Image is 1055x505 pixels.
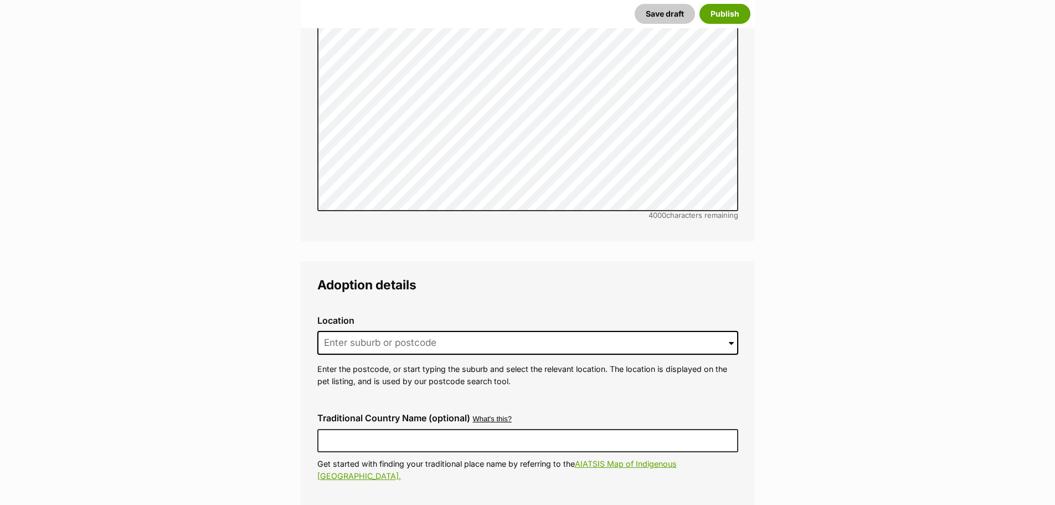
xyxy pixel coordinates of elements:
[473,415,512,424] button: What's this?
[317,458,738,482] p: Get started with finding your traditional place name by referring to the
[317,413,470,423] label: Traditional Country Name (optional)
[317,459,677,480] a: AIATSIS Map of Indigenous [GEOGRAPHIC_DATA].
[699,4,750,24] button: Publish
[317,363,738,387] p: Enter the postcode, or start typing the suburb and select the relevant location. The location is ...
[317,278,738,292] legend: Adoption details
[635,4,695,24] button: Save draft
[317,211,738,220] div: characters remaining
[317,315,738,325] label: Location
[317,331,738,355] input: Enter suburb or postcode
[649,211,666,220] span: 4000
